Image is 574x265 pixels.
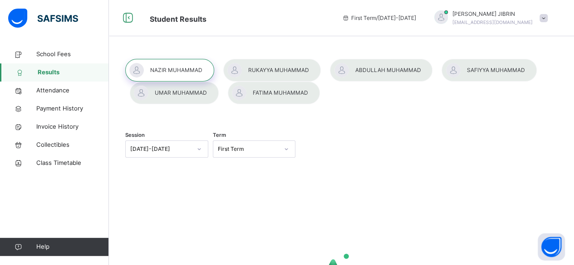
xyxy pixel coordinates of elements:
[36,86,109,95] span: Attendance
[452,19,533,25] span: [EMAIL_ADDRESS][DOMAIN_NAME]
[36,104,109,113] span: Payment History
[425,10,552,26] div: MOHAMMEDJIBRIN
[452,10,533,18] span: [PERSON_NAME] JIBRIN
[342,14,416,22] span: session/term information
[218,145,279,153] div: First Term
[36,140,109,149] span: Collectibles
[36,50,109,59] span: School Fees
[538,233,565,260] button: Open asap
[36,242,108,251] span: Help
[213,131,226,139] span: Term
[130,145,191,153] div: [DATE]-[DATE]
[36,159,109,168] span: Class Timetable
[125,131,145,139] span: Session
[150,14,206,24] span: Student Results
[8,9,78,28] img: safsims
[36,122,109,131] span: Invoice History
[38,68,109,77] span: Results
